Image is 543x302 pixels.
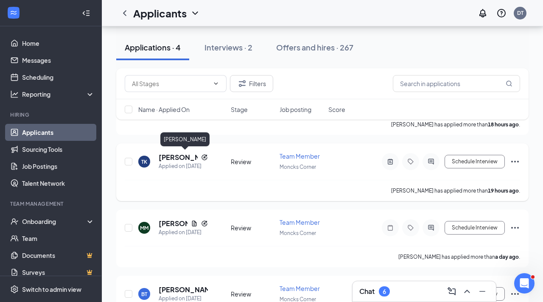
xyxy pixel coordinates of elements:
[22,247,95,264] a: DocumentsCrown
[280,164,316,170] span: Moncks Corner
[190,8,200,18] svg: ChevronDown
[517,9,523,17] div: DT
[201,220,208,227] svg: Reapply
[22,124,95,141] a: Applicants
[445,155,505,168] button: Schedule Interview
[120,8,130,18] svg: ChevronLeft
[514,273,535,294] iframe: Intercom live chat
[445,221,505,235] button: Schedule Interview
[462,286,472,296] svg: ChevronUp
[140,224,148,232] div: MM
[10,200,93,207] div: Team Management
[383,288,386,295] div: 6
[22,35,95,52] a: Home
[141,291,147,298] div: BT
[159,285,208,294] h5: [PERSON_NAME]
[477,286,487,296] svg: Minimize
[22,52,95,69] a: Messages
[10,285,19,294] svg: Settings
[10,90,19,98] svg: Analysis
[159,162,208,171] div: Applied on [DATE]
[391,187,520,194] p: [PERSON_NAME] has applied more than .
[510,223,520,233] svg: Ellipses
[385,158,395,165] svg: ActiveNote
[231,105,248,114] span: Stage
[488,187,519,194] b: 19 hours ago
[506,80,512,87] svg: MagnifyingGlass
[237,78,247,89] svg: Filter
[22,158,95,175] a: Job Postings
[385,224,395,231] svg: Note
[141,158,147,165] div: TK
[204,42,252,53] div: Interviews · 2
[10,217,19,226] svg: UserCheck
[328,105,345,114] span: Score
[159,228,208,237] div: Applied on [DATE]
[276,42,353,53] div: Offers and hires · 267
[406,158,416,165] svg: Tag
[495,254,519,260] b: a day ago
[231,157,274,166] div: Review
[445,285,459,298] button: ComposeMessage
[138,105,190,114] span: Name · Applied On
[9,8,18,17] svg: WorkstreamLogo
[426,158,436,165] svg: ActiveChat
[496,8,507,18] svg: QuestionInfo
[231,290,274,298] div: Review
[125,42,181,53] div: Applications · 4
[213,80,219,87] svg: ChevronDown
[510,157,520,167] svg: Ellipses
[82,9,90,17] svg: Collapse
[447,286,457,296] svg: ComposeMessage
[231,224,274,232] div: Review
[22,230,95,247] a: Team
[160,132,210,146] div: [PERSON_NAME]
[22,264,95,281] a: SurveysCrown
[510,289,520,299] svg: Ellipses
[393,75,520,92] input: Search in applications
[22,217,87,226] div: Onboarding
[10,111,93,118] div: Hiring
[132,79,209,88] input: All Stages
[478,8,488,18] svg: Notifications
[476,285,489,298] button: Minimize
[22,69,95,86] a: Scheduling
[22,141,95,158] a: Sourcing Tools
[280,218,320,226] span: Team Member
[22,90,95,98] div: Reporting
[398,253,520,260] p: [PERSON_NAME] has applied more than .
[460,285,474,298] button: ChevronUp
[359,287,375,296] h3: Chat
[159,219,188,228] h5: [PERSON_NAME]
[426,224,436,231] svg: ActiveChat
[191,220,198,227] svg: Document
[133,6,187,20] h1: Applicants
[280,105,311,114] span: Job posting
[22,285,81,294] div: Switch to admin view
[230,75,273,92] button: Filter Filters
[280,285,320,292] span: Team Member
[280,152,320,160] span: Team Member
[159,153,198,162] h5: [PERSON_NAME]
[22,175,95,192] a: Talent Network
[406,224,416,231] svg: Tag
[280,230,316,236] span: Moncks Corner
[201,154,208,161] svg: Reapply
